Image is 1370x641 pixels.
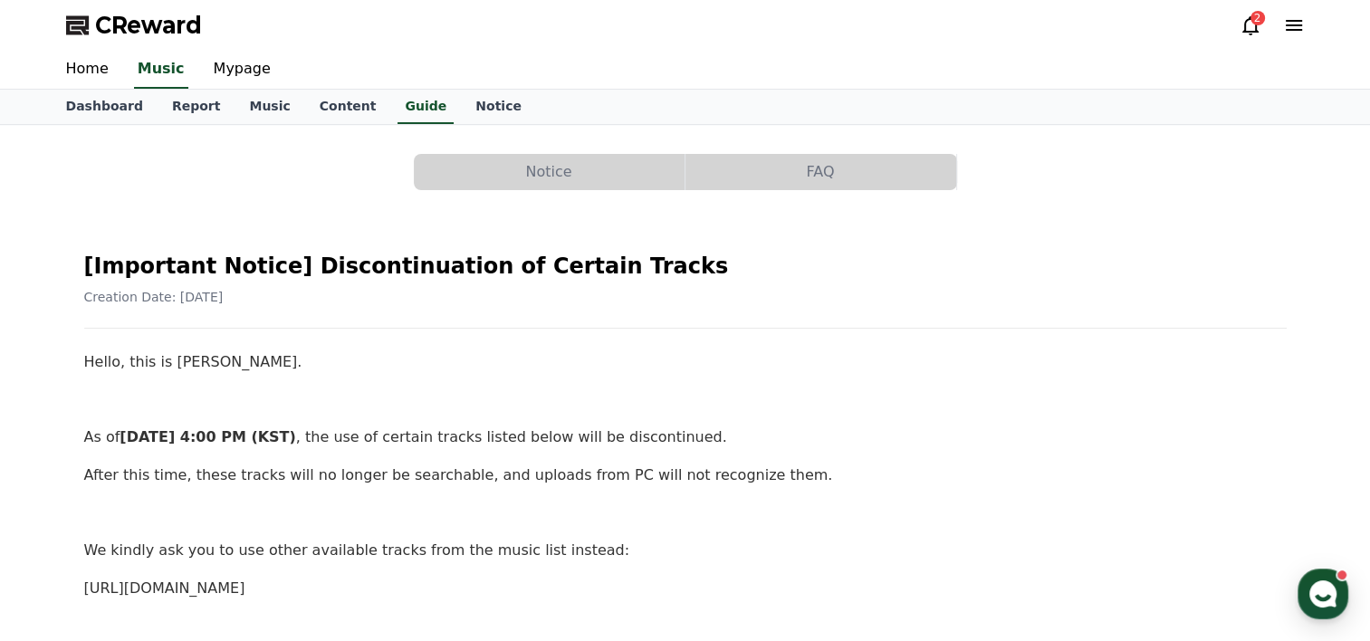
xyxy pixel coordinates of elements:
[461,90,536,124] a: Notice
[66,11,202,40] a: CReward
[685,154,956,190] button: FAQ
[150,519,204,533] span: Messages
[235,90,304,124] a: Music
[268,518,312,532] span: Settings
[685,154,957,190] a: FAQ
[414,154,685,190] a: Notice
[134,51,188,89] a: Music
[305,90,391,124] a: Content
[120,428,296,445] strong: [DATE] 4:00 PM (KST)
[84,539,1287,562] p: We kindly ask you to use other available tracks from the music list instead:
[84,579,245,597] a: [URL][DOMAIN_NAME]
[84,464,1287,487] p: After this time, these tracks will no longer be searchable, and uploads from PC will not recogniz...
[95,11,202,40] span: CReward
[158,90,235,124] a: Report
[1250,11,1265,25] div: 2
[52,51,123,89] a: Home
[234,491,348,536] a: Settings
[199,51,285,89] a: Mypage
[1240,14,1261,36] a: 2
[84,350,1287,374] p: Hello, this is [PERSON_NAME].
[52,90,158,124] a: Dashboard
[84,252,1287,281] h2: [Important Notice] Discontinuation of Certain Tracks
[120,491,234,536] a: Messages
[46,518,78,532] span: Home
[84,290,224,304] span: Creation Date: [DATE]
[84,426,1287,449] p: As of , the use of certain tracks listed below will be discontinued.
[414,154,685,190] button: Notice
[398,90,454,124] a: Guide
[5,491,120,536] a: Home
